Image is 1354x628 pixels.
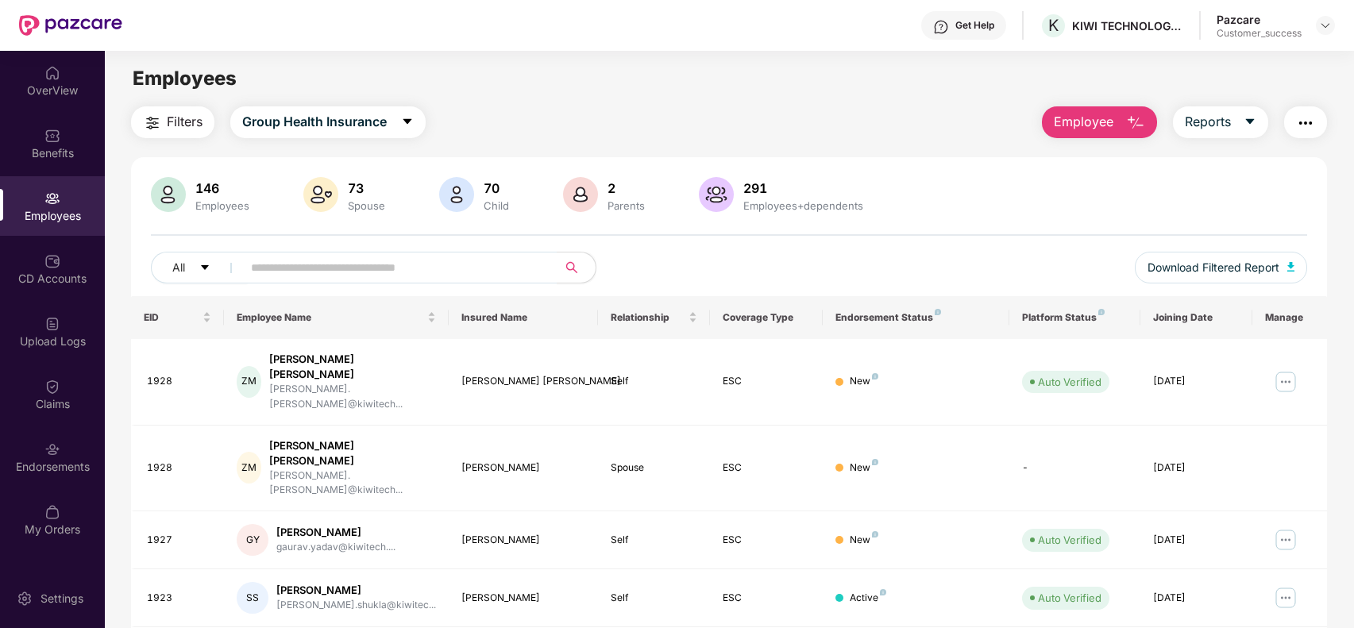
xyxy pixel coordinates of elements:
[1022,311,1128,324] div: Platform Status
[933,19,949,35] img: svg+xml;base64,PHN2ZyBpZD0iSGVscC0zMngzMiIgeG1sbnM9Imh0dHA6Ly93d3cudzMub3JnLzIwMDAvc3ZnIiB3aWR0aD...
[237,452,261,484] div: ZM
[1185,112,1231,132] span: Reports
[1319,19,1332,32] img: svg+xml;base64,PHN2ZyBpZD0iRHJvcGRvd24tMzJ4MzIiIHhtbG5zPSJodHRwOi8vd3d3LnczLm9yZy8yMDAwL3N2ZyIgd2...
[439,177,474,212] img: svg+xml;base64,PHN2ZyB4bWxucz0iaHR0cDovL3d3dy53My5vcmcvMjAwMC9zdmciIHhtbG5zOnhsaW5rPSJodHRwOi8vd3...
[276,598,436,613] div: [PERSON_NAME].shukla@kiwitec...
[1048,16,1059,35] span: K
[1153,374,1240,389] div: [DATE]
[167,112,203,132] span: Filters
[611,591,697,606] div: Self
[723,374,809,389] div: ESC
[147,533,212,548] div: 1927
[872,459,878,465] img: svg+xml;base64,PHN2ZyB4bWxucz0iaHR0cDovL3d3dy53My5vcmcvMjAwMC9zdmciIHdpZHRoPSI4IiBoZWlnaHQ9IjgiIH...
[192,199,253,212] div: Employees
[151,252,248,283] button: Allcaret-down
[563,177,598,212] img: svg+xml;base64,PHN2ZyB4bWxucz0iaHR0cDovL3d3dy53My5vcmcvMjAwMC9zdmciIHhtbG5zOnhsaW5rPSJodHRwOi8vd3...
[242,112,387,132] span: Group Health Insurance
[557,261,588,274] span: search
[699,177,734,212] img: svg+xml;base64,PHN2ZyB4bWxucz0iaHR0cDovL3d3dy53My5vcmcvMjAwMC9zdmciIHhtbG5zOnhsaW5rPSJodHRwOi8vd3...
[935,309,941,315] img: svg+xml;base64,PHN2ZyB4bWxucz0iaHR0cDovL3d3dy53My5vcmcvMjAwMC9zdmciIHdpZHRoPSI4IiBoZWlnaHQ9IjgiIH...
[230,106,426,138] button: Group Health Insurancecaret-down
[723,460,809,476] div: ESC
[880,589,886,595] img: svg+xml;base64,PHN2ZyB4bWxucz0iaHR0cDovL3d3dy53My5vcmcvMjAwMC9zdmciIHdpZHRoPSI4IiBoZWlnaHQ9IjgiIH...
[44,65,60,81] img: svg+xml;base64,PHN2ZyBpZD0iSG9tZSIgeG1sbnM9Imh0dHA6Ly93d3cudzMub3JnLzIwMDAvc3ZnIiB3aWR0aD0iMjAiIG...
[17,591,33,607] img: svg+xml;base64,PHN2ZyBpZD0iU2V0dGluZy0yMHgyMCIgeG1sbnM9Imh0dHA6Ly93d3cudzMub3JnLzIwMDAvc3ZnIiB3aW...
[604,199,648,212] div: Parents
[850,533,878,548] div: New
[1140,296,1252,339] th: Joining Date
[237,524,268,556] div: GY
[133,67,237,90] span: Employees
[276,583,436,598] div: [PERSON_NAME]
[269,382,435,412] div: [PERSON_NAME].[PERSON_NAME]@kiwitech...
[1098,309,1105,315] img: svg+xml;base64,PHN2ZyB4bWxucz0iaHR0cDovL3d3dy53My5vcmcvMjAwMC9zdmciIHdpZHRoPSI4IiBoZWlnaHQ9IjgiIH...
[1009,426,1140,512] td: -
[44,191,60,206] img: svg+xml;base64,PHN2ZyBpZD0iRW1wbG95ZWVzIiB4bWxucz0iaHR0cDovL3d3dy53My5vcmcvMjAwMC9zdmciIHdpZHRoPS...
[461,460,585,476] div: [PERSON_NAME]
[1273,527,1298,553] img: manageButton
[303,177,338,212] img: svg+xml;base64,PHN2ZyB4bWxucz0iaHR0cDovL3d3dy53My5vcmcvMjAwMC9zdmciIHhtbG5zOnhsaW5rPSJodHRwOi8vd3...
[401,115,414,129] span: caret-down
[44,253,60,269] img: svg+xml;base64,PHN2ZyBpZD0iQ0RfQWNjb3VudHMiIGRhdGEtbmFtZT0iQ0QgQWNjb3VudHMiIHhtbG5zPSJodHRwOi8vd3...
[237,582,268,614] div: SS
[131,106,214,138] button: Filters
[611,533,697,548] div: Self
[1153,460,1240,476] div: [DATE]
[36,591,88,607] div: Settings
[199,262,210,275] span: caret-down
[1072,18,1183,33] div: KIWI TECHNOLOGIES INDIA PRIVATE LIMITED
[237,311,423,324] span: Employee Name
[1296,114,1315,133] img: svg+xml;base64,PHN2ZyB4bWxucz0iaHR0cDovL3d3dy53My5vcmcvMjAwMC9zdmciIHdpZHRoPSIyNCIgaGVpZ2h0PSIyNC...
[1038,532,1101,548] div: Auto Verified
[1148,259,1279,276] span: Download Filtered Report
[449,296,598,339] th: Insured Name
[269,438,435,468] div: [PERSON_NAME] [PERSON_NAME]
[192,180,253,196] div: 146
[44,379,60,395] img: svg+xml;base64,PHN2ZyBpZD0iQ2xhaW0iIHhtbG5zPSJodHRwOi8vd3d3LnczLm9yZy8yMDAwL3N2ZyIgd2lkdGg9IjIwIi...
[1054,112,1113,132] span: Employee
[131,296,225,339] th: EID
[151,177,186,212] img: svg+xml;base64,PHN2ZyB4bWxucz0iaHR0cDovL3d3dy53My5vcmcvMjAwMC9zdmciIHhtbG5zOnhsaW5rPSJodHRwOi8vd3...
[143,114,162,133] img: svg+xml;base64,PHN2ZyB4bWxucz0iaHR0cDovL3d3dy53My5vcmcvMjAwMC9zdmciIHdpZHRoPSIyNCIgaGVpZ2h0PSIyNC...
[147,591,212,606] div: 1923
[480,199,512,212] div: Child
[1153,533,1240,548] div: [DATE]
[872,531,878,537] img: svg+xml;base64,PHN2ZyB4bWxucz0iaHR0cDovL3d3dy53My5vcmcvMjAwMC9zdmciIHdpZHRoPSI4IiBoZWlnaHQ9IjgiIH...
[740,180,866,196] div: 291
[1287,262,1295,272] img: svg+xml;base64,PHN2ZyB4bWxucz0iaHR0cDovL3d3dy53My5vcmcvMjAwMC9zdmciIHhtbG5zOnhsaW5rPSJodHRwOi8vd3...
[461,591,585,606] div: [PERSON_NAME]
[1042,106,1157,138] button: Employee
[1217,27,1302,40] div: Customer_success
[850,460,878,476] div: New
[1038,590,1101,606] div: Auto Verified
[835,311,997,324] div: Endorsement Status
[461,374,585,389] div: [PERSON_NAME] [PERSON_NAME]
[237,366,261,398] div: ZM
[850,591,886,606] div: Active
[557,252,596,283] button: search
[611,460,697,476] div: Spouse
[872,373,878,379] img: svg+xml;base64,PHN2ZyB4bWxucz0iaHR0cDovL3d3dy53My5vcmcvMjAwMC9zdmciIHdpZHRoPSI4IiBoZWlnaHQ9IjgiIH...
[710,296,822,339] th: Coverage Type
[1135,252,1308,283] button: Download Filtered Report
[1173,106,1268,138] button: Reportscaret-down
[1244,115,1256,129] span: caret-down
[144,311,200,324] span: EID
[850,374,878,389] div: New
[44,504,60,520] img: svg+xml;base64,PHN2ZyBpZD0iTXlfT3JkZXJzIiBkYXRhLW5hbWU9Ik15IE9yZGVycyIgeG1sbnM9Imh0dHA6Ly93d3cudz...
[1153,591,1240,606] div: [DATE]
[276,525,395,540] div: [PERSON_NAME]
[147,460,212,476] div: 1928
[723,591,809,606] div: ESC
[44,316,60,332] img: svg+xml;base64,PHN2ZyBpZD0iVXBsb2FkX0xvZ3MiIGRhdGEtbmFtZT0iVXBsb2FkIExvZ3MiIHhtbG5zPSJodHRwOi8vd3...
[44,441,60,457] img: svg+xml;base64,PHN2ZyBpZD0iRW5kb3JzZW1lbnRzIiB4bWxucz0iaHR0cDovL3d3dy53My5vcmcvMjAwMC9zdmciIHdpZH...
[598,296,710,339] th: Relationship
[740,199,866,212] div: Employees+dependents
[723,533,809,548] div: ESC
[1273,369,1298,395] img: manageButton
[269,468,435,499] div: [PERSON_NAME].[PERSON_NAME]@kiwitech...
[1126,114,1145,133] img: svg+xml;base64,PHN2ZyB4bWxucz0iaHR0cDovL3d3dy53My5vcmcvMjAwMC9zdmciIHhtbG5zOnhsaW5rPSJodHRwOi8vd3...
[172,259,185,276] span: All
[147,374,212,389] div: 1928
[461,533,585,548] div: [PERSON_NAME]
